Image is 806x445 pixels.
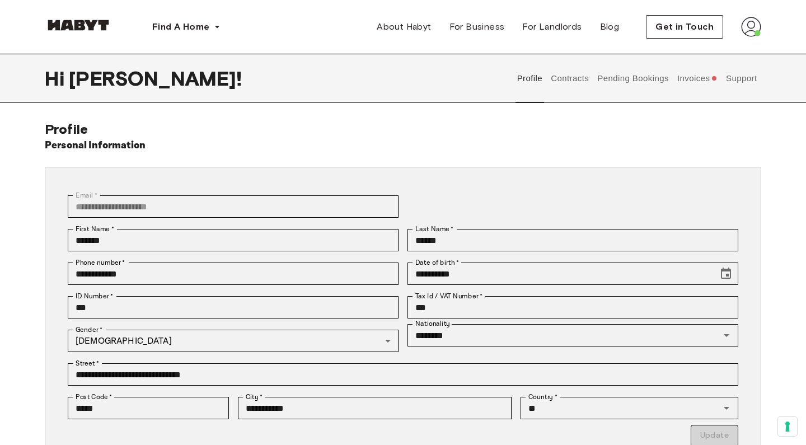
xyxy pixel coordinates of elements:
label: Date of birth [415,257,459,268]
label: Post Code [76,392,113,402]
label: First Name [76,224,114,234]
label: Phone number [76,257,125,268]
label: Tax Id / VAT Number [415,291,482,301]
button: Profile [516,54,544,103]
div: You can't change your email address at the moment. Please reach out to customer support in case y... [68,195,399,218]
label: City [246,392,263,402]
h6: Personal Information [45,138,146,153]
a: About Habyt [368,16,440,38]
span: Get in Touch [655,20,714,34]
label: ID Number [76,291,113,301]
div: [DEMOGRAPHIC_DATA] [68,330,399,352]
span: [PERSON_NAME] ! [69,67,242,90]
img: avatar [741,17,761,37]
button: Open [719,400,734,416]
label: Country [528,392,557,402]
label: Email [76,190,97,200]
button: Find A Home [143,16,229,38]
button: Contracts [550,54,591,103]
span: For Landlords [522,20,582,34]
span: Profile [45,121,88,137]
button: Open [719,327,734,343]
button: Pending Bookings [596,54,671,103]
label: Street [76,358,99,368]
img: Habyt [45,20,112,31]
button: Your consent preferences for tracking technologies [778,417,797,436]
span: Hi [45,67,69,90]
span: For Business [449,20,505,34]
button: Support [724,54,758,103]
label: Last Name [415,224,454,234]
a: For Landlords [513,16,591,38]
a: Blog [591,16,629,38]
span: Blog [600,20,620,34]
div: user profile tabs [513,54,761,103]
label: Nationality [415,319,450,329]
button: Choose date, selected date is Aug 8, 2003 [715,263,737,285]
span: Find A Home [152,20,209,34]
button: Invoices [676,54,719,103]
span: About Habyt [377,20,431,34]
label: Gender [76,325,102,335]
button: Get in Touch [646,15,723,39]
a: For Business [441,16,514,38]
